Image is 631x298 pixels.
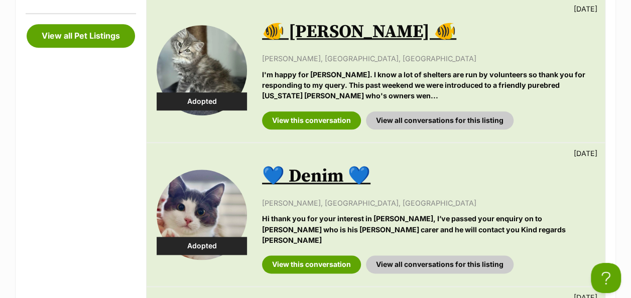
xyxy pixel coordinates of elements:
[157,170,247,260] img: 💙 Denim 💙
[157,25,247,115] img: 🐠 Wanda 🐠
[366,111,514,129] a: View all conversations for this listing
[157,92,247,110] div: Adopted
[574,4,597,14] p: [DATE]
[262,53,595,64] p: [PERSON_NAME], [GEOGRAPHIC_DATA], [GEOGRAPHIC_DATA]
[262,69,595,101] p: I'm happy for [PERSON_NAME]. I know a lot of shelters are run by volunteers so thank you for resp...
[262,255,361,273] a: View this conversation
[27,24,135,47] a: View all Pet Listings
[262,111,361,129] a: View this conversation
[262,165,370,188] a: 💙 Denim 💙
[366,255,514,273] a: View all conversations for this listing
[262,213,595,245] p: Hi thank you for your interest in [PERSON_NAME], I’ve passed your enquiry on to [PERSON_NAME] who...
[574,148,597,159] p: [DATE]
[262,198,595,208] p: [PERSON_NAME], [GEOGRAPHIC_DATA], [GEOGRAPHIC_DATA]
[591,263,621,293] iframe: Help Scout Beacon - Open
[157,237,247,255] div: Adopted
[262,21,456,43] a: 🐠 [PERSON_NAME] 🐠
